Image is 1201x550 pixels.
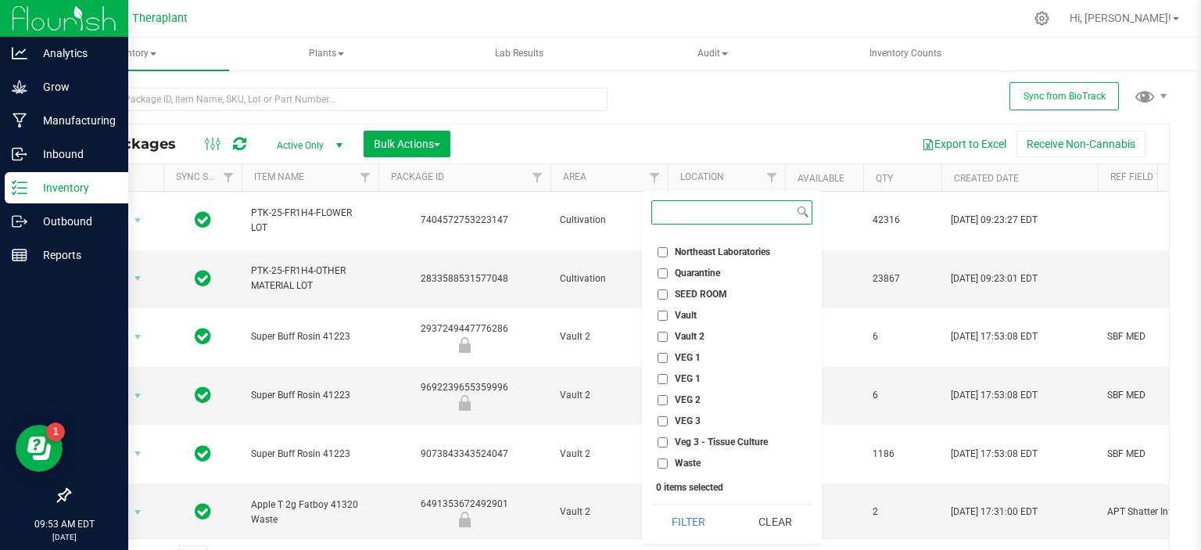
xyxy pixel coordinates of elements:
[128,443,148,465] span: select
[376,213,553,228] div: 7404572753223147
[195,384,211,406] span: In Sync
[12,247,27,263] inline-svg: Reports
[12,214,27,229] inline-svg: Outbound
[216,164,242,191] a: Filter
[38,38,229,70] span: Inventory
[16,425,63,472] iframe: Resource center
[128,501,148,523] span: select
[675,416,701,426] span: VEG 3
[652,201,794,224] input: Search
[251,264,369,293] span: PTK-25-FR1H4-OTHER MATERIAL LOT
[376,447,553,462] div: 9073843343524047
[658,458,668,469] input: Waste
[391,171,444,182] a: Package ID
[376,271,553,286] div: 2833588531577048
[658,289,668,300] input: SEED ROOM
[560,271,658,286] span: Cultivation
[794,271,854,286] span: 23867
[675,226,697,235] span: None
[12,45,27,61] inline-svg: Analytics
[81,135,192,153] span: All Packages
[376,380,553,411] div: 9692239655359996
[680,171,724,182] a: Location
[912,131,1016,157] button: Export to Excel
[374,138,440,150] span: Bulk Actions
[195,209,211,231] span: In Sync
[376,512,553,527] div: Newly Received
[46,422,65,441] iframe: Resource center unread badge
[1110,171,1161,182] a: Ref Field 1
[1024,91,1106,102] span: Sync from BioTrack
[195,268,211,289] span: In Sync
[658,353,668,363] input: VEG 1
[27,145,121,164] p: Inbound
[675,395,701,404] span: VEG 2
[876,173,893,184] a: Qty
[951,505,1038,519] span: [DATE] 17:31:00 EDT
[794,447,854,462] span: 1186
[794,388,854,403] span: 0
[376,395,553,411] div: Newly Received
[675,437,768,447] span: Veg 3 - Tissue Culture
[617,38,808,70] a: Audit
[658,268,668,279] input: Quarantine
[1070,12,1171,24] span: Hi, [PERSON_NAME]!
[873,329,932,344] span: 6
[951,271,1038,286] span: [DATE] 09:23:01 EDT
[69,88,608,111] input: Search Package ID, Item Name, SKU, Lot or Part Number...
[675,374,701,383] span: VEG 1
[951,213,1038,228] span: [DATE] 09:23:27 EDT
[658,374,668,384] input: VEG 1
[376,497,553,527] div: 6491353672492901
[560,213,658,228] span: Cultivation
[12,79,27,95] inline-svg: Grow
[656,482,808,493] div: 0 items selected
[675,332,704,341] span: Vault 2
[675,268,720,278] span: Quarantine
[642,164,668,191] a: Filter
[27,44,121,63] p: Analytics
[254,171,304,182] a: Item Name
[658,395,668,405] input: VEG 2
[798,173,844,184] a: Available
[353,164,378,191] a: Filter
[176,171,236,182] a: Sync Status
[27,77,121,96] p: Grow
[658,437,668,448] input: Veg 3 - Tissue Culture
[195,325,211,347] span: In Sync
[675,247,770,257] span: Northeast Laboratories
[737,505,812,539] button: Clear
[873,213,932,228] span: 42316
[128,210,148,232] span: select
[364,131,450,157] button: Bulk Actions
[251,498,369,527] span: Apple T 2g Fatboy 41320 Waste
[1016,131,1145,157] button: Receive Non-Cannabis
[873,388,932,403] span: 6
[560,388,658,403] span: Vault 2
[27,178,121,197] p: Inventory
[560,505,658,519] span: Vault 2
[132,12,188,25] span: Theraplant
[1009,82,1119,110] button: Sync from BioTrack
[424,38,615,70] a: Lab Results
[128,326,148,348] span: select
[195,501,211,523] span: In Sync
[658,332,668,342] input: Vault 2
[651,505,726,539] button: Filter
[951,329,1038,344] span: [DATE] 17:53:08 EDT
[1032,11,1052,26] div: Manage settings
[27,212,121,231] p: Outbound
[873,447,932,462] span: 1186
[873,505,932,519] span: 2
[954,173,1019,184] a: Created Date
[675,289,727,299] span: SEED ROOM
[231,38,422,70] a: Plants
[951,447,1038,462] span: [DATE] 17:53:08 EDT
[794,329,854,344] span: 0
[128,268,148,289] span: select
[251,329,369,344] span: Super Buff Rosin 41223
[251,206,369,235] span: PTK-25-FR1H4-FLOWER LOT
[675,311,697,320] span: Vault
[560,447,658,462] span: Vault 2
